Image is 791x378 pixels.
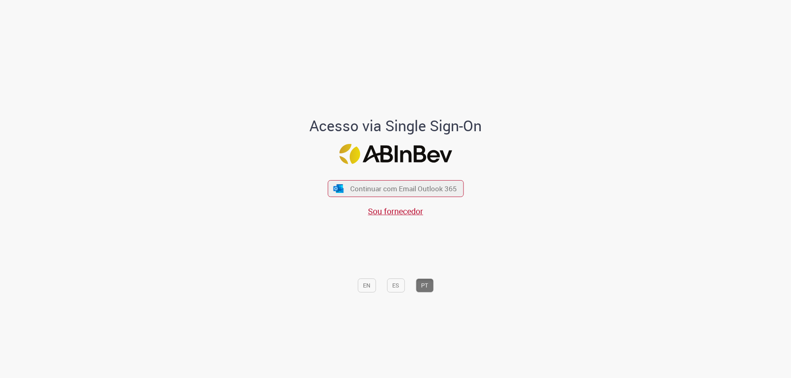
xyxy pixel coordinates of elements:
button: ES [387,278,405,292]
button: EN [358,278,376,292]
img: Logo ABInBev [339,144,452,164]
h1: Acesso via Single Sign-On [281,118,510,134]
img: ícone Azure/Microsoft 360 [333,184,344,193]
button: PT [416,278,433,292]
a: Sou fornecedor [368,206,423,217]
button: ícone Azure/Microsoft 360 Continuar com Email Outlook 365 [328,180,463,197]
span: Continuar com Email Outlook 365 [350,184,457,193]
